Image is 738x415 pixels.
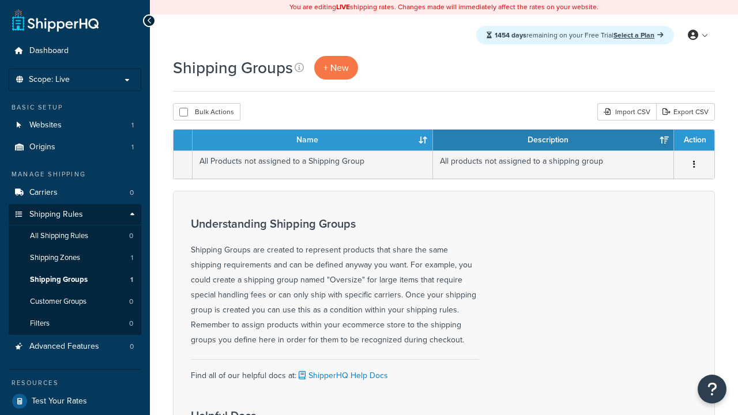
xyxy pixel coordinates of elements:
[323,61,349,74] span: + New
[129,231,133,241] span: 0
[29,210,83,220] span: Shipping Rules
[9,182,141,203] li: Carriers
[314,56,358,80] a: + New
[29,120,62,130] span: Websites
[129,297,133,307] span: 0
[9,225,141,247] a: All Shipping Rules 0
[656,103,715,120] a: Export CSV
[9,291,141,312] li: Customer Groups
[9,247,141,269] a: Shipping Zones 1
[9,378,141,388] div: Resources
[29,188,58,198] span: Carriers
[29,46,69,56] span: Dashboard
[9,313,141,334] li: Filters
[30,275,88,285] span: Shipping Groups
[9,137,141,158] a: Origins 1
[9,182,141,203] a: Carriers 0
[9,391,141,412] a: Test Your Rates
[433,130,674,150] th: Description: activate to sort column ascending
[336,2,350,12] b: LIVE
[9,313,141,334] a: Filters 0
[29,142,55,152] span: Origins
[476,26,674,44] div: remaining on your Free Trial
[597,103,656,120] div: Import CSV
[12,9,99,32] a: ShipperHQ Home
[613,30,664,40] a: Select a Plan
[9,269,141,290] a: Shipping Groups 1
[129,319,133,329] span: 0
[131,142,134,152] span: 1
[495,30,526,40] strong: 1454 days
[30,319,50,329] span: Filters
[131,120,134,130] span: 1
[9,169,141,179] div: Manage Shipping
[32,397,87,406] span: Test Your Rates
[193,130,433,150] th: Name: activate to sort column ascending
[9,204,141,335] li: Shipping Rules
[296,369,388,382] a: ShipperHQ Help Docs
[30,253,80,263] span: Shipping Zones
[9,247,141,269] li: Shipping Zones
[173,103,240,120] button: Bulk Actions
[191,359,479,383] div: Find all of our helpful docs at:
[9,40,141,62] a: Dashboard
[193,150,433,179] td: All Products not assigned to a Shipping Group
[9,225,141,247] li: All Shipping Rules
[9,336,141,357] a: Advanced Features 0
[9,291,141,312] a: Customer Groups 0
[29,75,70,85] span: Scope: Live
[698,375,726,403] button: Open Resource Center
[9,115,141,136] li: Websites
[9,115,141,136] a: Websites 1
[173,56,293,79] h1: Shipping Groups
[9,336,141,357] li: Advanced Features
[191,217,479,230] h3: Understanding Shipping Groups
[130,275,133,285] span: 1
[30,231,88,241] span: All Shipping Rules
[9,103,141,112] div: Basic Setup
[191,217,479,348] div: Shipping Groups are created to represent products that share the same shipping requirements and c...
[9,137,141,158] li: Origins
[9,269,141,290] li: Shipping Groups
[9,204,141,225] a: Shipping Rules
[131,253,133,263] span: 1
[29,342,99,352] span: Advanced Features
[433,150,674,179] td: All products not assigned to a shipping group
[30,297,86,307] span: Customer Groups
[130,342,134,352] span: 0
[130,188,134,198] span: 0
[674,130,714,150] th: Action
